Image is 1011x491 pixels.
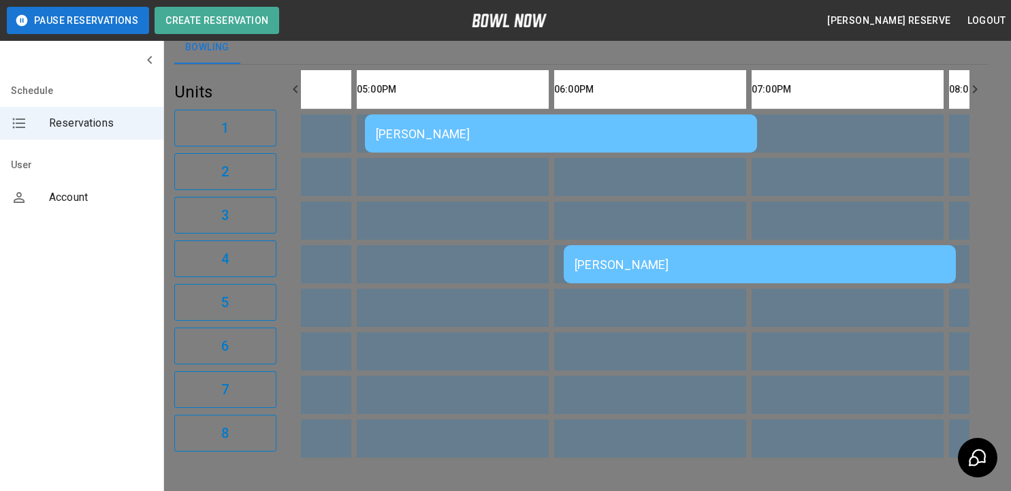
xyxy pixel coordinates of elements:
[575,257,945,272] div: [PERSON_NAME]
[49,189,153,206] span: Account
[376,127,746,141] div: [PERSON_NAME]
[7,7,149,34] button: Pause Reservations
[221,161,229,183] h6: 2
[221,291,229,313] h6: 5
[155,7,279,34] button: Create Reservation
[174,81,276,103] h5: Units
[472,14,547,27] img: logo
[221,379,229,400] h6: 7
[174,31,989,64] div: inventory tabs
[221,422,229,444] h6: 8
[174,31,240,64] button: Bowling
[49,115,153,131] span: Reservations
[221,117,229,139] h6: 1
[962,8,1011,33] button: Logout
[221,248,229,270] h6: 4
[221,204,229,226] h6: 3
[822,8,956,33] button: [PERSON_NAME] reserve
[221,335,229,357] h6: 6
